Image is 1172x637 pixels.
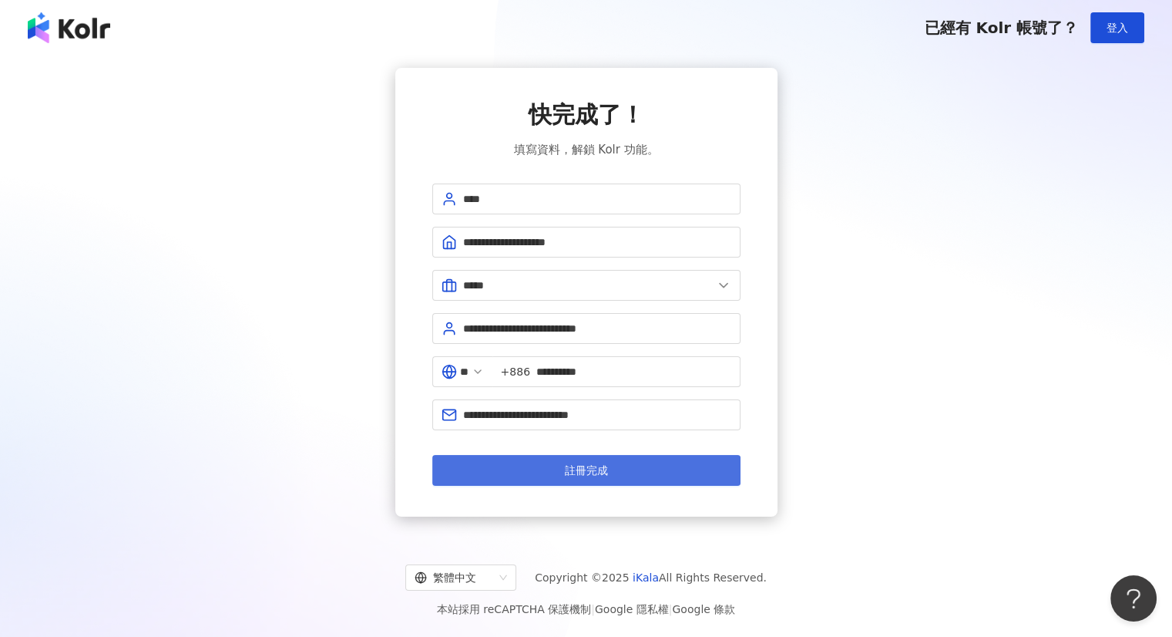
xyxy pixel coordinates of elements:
a: iKala [633,571,659,584]
span: Copyright © 2025 All Rights Reserved. [535,568,767,587]
a: Google 條款 [672,603,735,615]
span: 填寫資料，解鎖 Kolr 功能。 [513,140,658,159]
span: | [591,603,595,615]
img: logo [28,12,110,43]
span: 本站採用 reCAPTCHA 保護機制 [437,600,735,618]
span: | [669,603,673,615]
button: 註冊完成 [432,455,740,486]
button: 登入 [1090,12,1144,43]
iframe: Help Scout Beacon - Open [1110,575,1157,622]
span: +886 [501,363,530,380]
span: 註冊完成 [565,464,608,477]
span: 快完成了！ [529,99,644,131]
div: 繁體中文 [415,565,493,590]
span: 已經有 Kolr 帳號了？ [924,19,1078,37]
a: Google 隱私權 [595,603,669,615]
span: 登入 [1107,22,1128,34]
